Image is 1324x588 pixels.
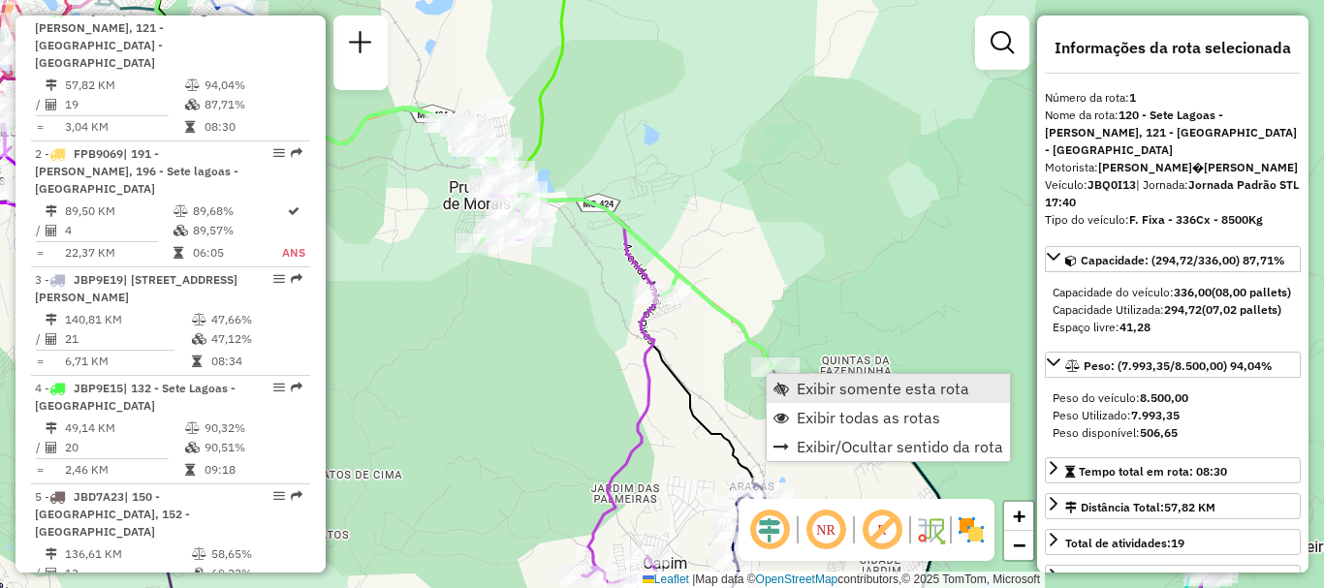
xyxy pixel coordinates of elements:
[35,489,190,539] span: | 150 - [GEOGRAPHIC_DATA], 152 - [GEOGRAPHIC_DATA]
[46,422,57,434] i: Distância Total
[74,381,123,395] span: JBP9E15
[1045,211,1301,229] div: Tipo do veículo:
[797,439,1003,454] span: Exibir/Ocultar sentido da rota
[64,418,184,438] td: 49,14 KM
[1140,390,1188,405] strong: 8.500,00
[956,514,987,545] img: Exibir/Ocultar setores
[1065,536,1184,550] span: Total de atividades:
[46,99,57,110] i: Total de Atividades
[74,146,123,161] span: FPB9069
[173,205,188,217] i: % de utilização do peso
[35,381,236,413] span: 4 -
[273,147,285,159] em: Opções
[185,121,195,133] i: Tempo total em rota
[1045,457,1301,483] a: Tempo total em rota: 08:30
[35,272,237,304] span: | [STREET_ADDRESS][PERSON_NAME]
[46,225,57,236] i: Total de Atividades
[1129,90,1136,105] strong: 1
[767,403,1010,432] li: Exibir todas as rotas
[1053,390,1188,405] span: Peso do veículo:
[185,79,200,91] i: % de utilização do peso
[35,352,45,371] td: =
[64,95,184,114] td: 19
[210,544,302,564] td: 58,65%
[1045,177,1299,209] span: | Jornada:
[1140,425,1178,440] strong: 506,65
[35,460,45,480] td: =
[291,273,302,285] em: Rota exportada
[1053,284,1293,301] div: Capacidade do veículo:
[64,544,191,564] td: 136,61 KM
[1013,504,1025,528] span: +
[46,568,57,579] i: Total de Atividades
[210,564,302,583] td: 69,22%
[210,310,302,329] td: 47,66%
[1045,176,1301,211] div: Veículo:
[273,273,285,285] em: Opções
[46,205,57,217] i: Distância Total
[204,117,301,137] td: 08:30
[1065,571,1190,588] div: Total de itens:
[1212,285,1291,299] strong: (08,00 pallets)
[1088,177,1136,192] strong: JBQ0I13
[643,573,689,586] a: Leaflet
[64,352,191,371] td: 6,71 KM
[64,76,184,95] td: 57,82 KM
[185,442,200,453] i: % de utilização da cubagem
[1004,502,1033,531] a: Zoom in
[74,489,124,504] span: JBD7A23
[692,573,695,586] span: |
[1045,276,1301,344] div: Capacidade: (294,72/336,00) 87,71%
[64,243,173,263] td: 22,37 KM
[46,442,57,453] i: Total de Atividades
[1142,572,1190,586] strong: 1.003,00
[192,568,206,579] i: % de utilização da cubagem
[859,507,905,553] span: Exibir rótulo
[173,247,183,259] i: Tempo total em rota
[1045,352,1301,378] a: Peso: (7.993,35/8.500,00) 94,04%
[35,95,45,114] td: /
[341,23,380,67] a: Nova sessão e pesquisa
[192,201,281,221] td: 89,68%
[288,205,299,217] i: Rota otimizada
[797,410,940,425] span: Exibir todas as rotas
[64,117,184,137] td: 3,04 KM
[1045,108,1297,157] strong: 120 - Sete Lagoas - [PERSON_NAME], 121 - [GEOGRAPHIC_DATA] - [GEOGRAPHIC_DATA]
[1129,212,1263,227] strong: F. Fixa - 336Cx - 8500Kg
[273,382,285,393] em: Opções
[46,333,57,345] i: Total de Atividades
[192,356,202,367] i: Tempo total em rota
[1045,39,1301,57] h4: Informações da rota selecionada
[797,381,969,396] span: Exibir somente esta rota
[64,310,191,329] td: 140,81 KM
[1053,407,1293,424] div: Peso Utilizado:
[1065,499,1215,516] div: Distância Total:
[74,3,122,17] span: JBQ0I13
[35,243,45,263] td: =
[35,564,45,583] td: /
[204,460,301,480] td: 09:18
[291,490,302,502] em: Rota exportada
[767,374,1010,403] li: Exibir somente esta rota
[35,221,45,240] td: /
[64,564,191,583] td: 13
[746,507,793,553] span: Ocultar deslocamento
[204,438,301,457] td: 90,51%
[803,507,849,553] span: Ocultar NR
[192,548,206,560] i: % de utilização do peso
[185,464,195,476] i: Tempo total em rota
[281,243,306,263] td: ANS
[1045,159,1301,176] div: Motorista:
[756,573,838,586] a: OpenStreetMap
[35,272,237,304] span: 3 -
[35,489,190,539] span: 5 -
[64,438,184,457] td: 20
[35,117,45,137] td: =
[983,23,1022,62] a: Exibir filtros
[35,3,235,70] span: | 120 - Sete Lagoas - [PERSON_NAME], 121 - [GEOGRAPHIC_DATA] - [GEOGRAPHIC_DATA]
[46,79,57,91] i: Distância Total
[1119,320,1151,334] strong: 41,28
[767,432,1010,461] li: Exibir/Ocultar sentido da rota
[64,221,173,240] td: 4
[46,548,57,560] i: Distância Total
